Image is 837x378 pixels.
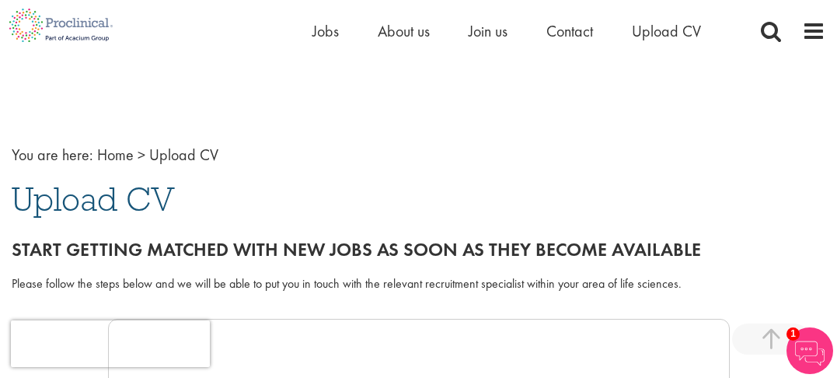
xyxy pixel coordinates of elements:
[11,320,210,367] iframe: reCAPTCHA
[12,240,825,260] h2: Start getting matched with new jobs as soon as they become available
[149,145,218,165] span: Upload CV
[546,21,593,41] a: Contact
[12,178,175,220] span: Upload CV
[786,327,833,374] img: Chatbot
[786,327,800,341] span: 1
[12,275,825,293] div: Please follow the steps below and we will be able to put you in touch with the relevant recruitme...
[469,21,507,41] a: Join us
[97,145,134,165] a: breadcrumb link
[632,21,701,41] a: Upload CV
[12,145,93,165] span: You are here:
[378,21,430,41] a: About us
[138,145,145,165] span: >
[312,21,339,41] a: Jobs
